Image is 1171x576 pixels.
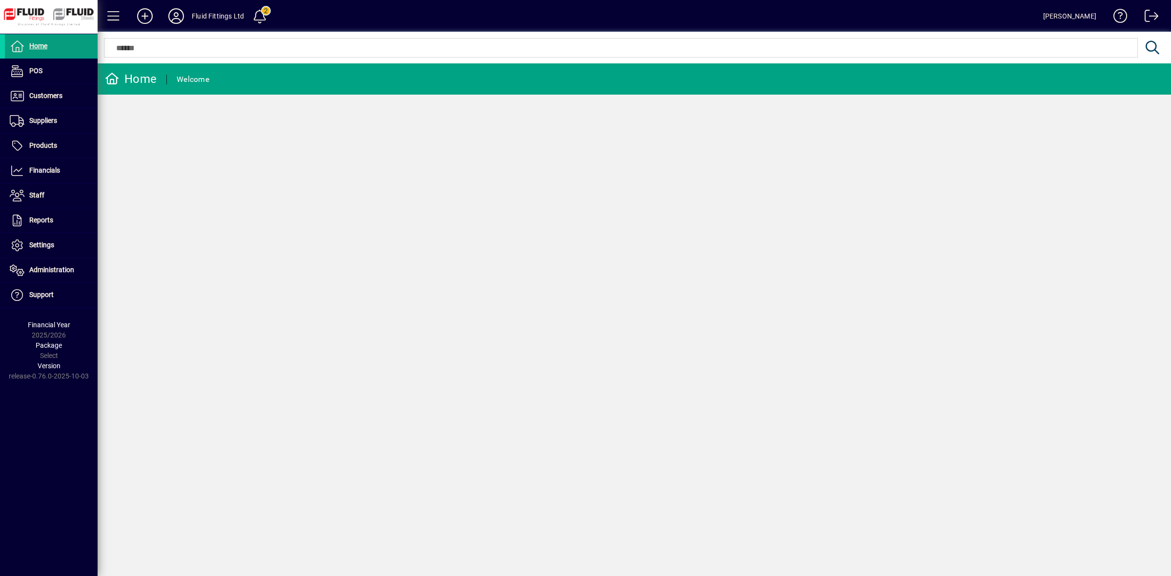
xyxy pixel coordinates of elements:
[29,241,54,249] span: Settings
[29,117,57,124] span: Suppliers
[5,233,98,258] a: Settings
[29,67,42,75] span: POS
[38,362,61,370] span: Version
[5,208,98,233] a: Reports
[5,258,98,282] a: Administration
[29,42,47,50] span: Home
[29,141,57,149] span: Products
[29,166,60,174] span: Financials
[36,341,62,349] span: Package
[29,92,62,99] span: Customers
[177,72,209,87] div: Welcome
[105,71,157,87] div: Home
[28,321,70,329] span: Financial Year
[1137,2,1159,34] a: Logout
[1106,2,1128,34] a: Knowledge Base
[5,109,98,133] a: Suppliers
[5,59,98,83] a: POS
[129,7,161,25] button: Add
[29,216,53,224] span: Reports
[29,291,54,298] span: Support
[5,84,98,108] a: Customers
[5,283,98,307] a: Support
[29,266,74,274] span: Administration
[161,7,192,25] button: Profile
[29,191,44,199] span: Staff
[5,159,98,183] a: Financials
[192,8,244,24] div: Fluid Fittings Ltd
[5,183,98,208] a: Staff
[1043,8,1096,24] div: [PERSON_NAME]
[5,134,98,158] a: Products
